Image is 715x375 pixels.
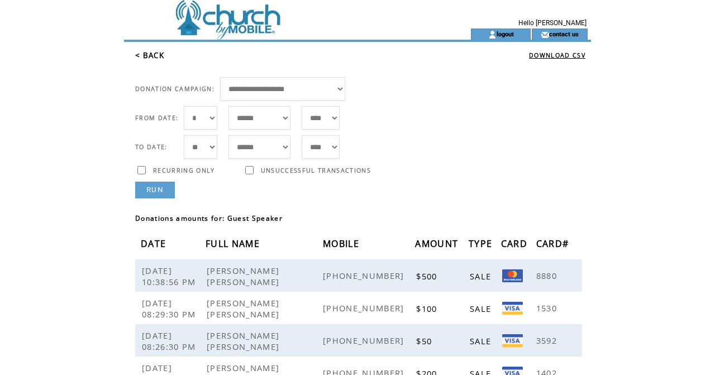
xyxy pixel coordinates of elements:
[470,270,494,282] span: SALE
[153,167,215,174] span: RECURRING ONLY
[470,335,494,346] span: SALE
[207,297,282,320] span: [PERSON_NAME] [PERSON_NAME]
[323,335,407,346] span: [PHONE_NUMBER]
[488,30,497,39] img: account_icon.gif
[536,270,560,281] span: 8880
[541,30,549,39] img: contact_us_icon.gif
[323,270,407,281] span: [PHONE_NUMBER]
[529,51,585,59] a: DOWNLOAD CSV
[497,30,514,37] a: logout
[469,240,495,246] a: TYPE
[501,235,530,255] span: CARD
[416,335,435,346] span: $50
[518,19,587,27] span: Hello [PERSON_NAME]
[416,303,440,314] span: $100
[502,302,523,315] img: VISA
[142,265,199,287] span: [DATE] 10:38:56 PM
[142,330,199,352] span: [DATE] 08:26:30 PM
[502,334,523,347] img: Visa
[536,302,560,314] span: 1530
[135,50,164,60] a: < BACK
[135,114,178,122] span: FROM DATE:
[502,269,523,282] img: Mastercard
[415,235,461,255] span: AMOUNT
[261,167,371,174] span: UNSUCCESSFUL TRANSACTIONS
[135,182,175,198] a: RUN
[536,235,572,255] span: CARD#
[142,297,199,320] span: [DATE] 08:29:30 PM
[135,85,214,93] span: DONATION CAMPAIGN:
[416,270,440,282] span: $500
[141,235,169,255] span: DATE
[470,303,494,314] span: SALE
[206,240,263,246] a: FULL NAME
[415,240,461,246] a: AMOUNT
[207,265,282,287] span: [PERSON_NAME] [PERSON_NAME]
[469,235,495,255] span: TYPE
[323,240,362,246] a: MOBILE
[323,235,362,255] span: MOBILE
[135,143,168,151] span: TO DATE:
[501,240,530,246] a: CARD
[206,235,263,255] span: FULL NAME
[207,330,282,352] span: [PERSON_NAME] [PERSON_NAME]
[323,302,407,314] span: [PHONE_NUMBER]
[549,30,579,37] a: contact us
[135,213,283,223] span: Donations amounts for: Guest Speaker
[141,240,169,246] a: DATE
[536,240,572,246] a: CARD#
[536,335,560,346] span: 3592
